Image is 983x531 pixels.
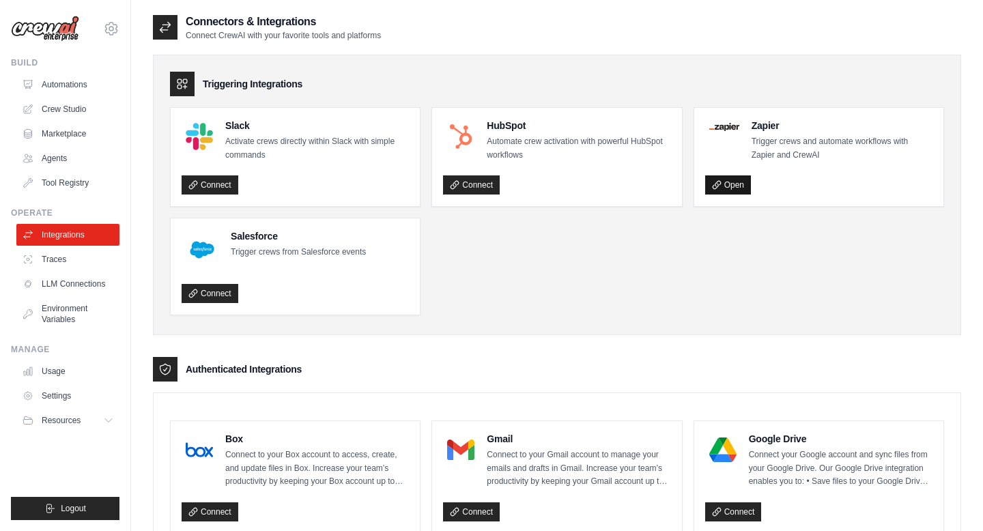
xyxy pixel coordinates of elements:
a: Connect [443,502,500,521]
a: Connect [443,175,500,195]
a: Crew Studio [16,98,119,120]
img: Salesforce Logo [186,233,218,266]
img: Google Drive Logo [709,436,737,463]
h4: Google Drive [749,432,932,446]
p: Trigger crews and automate workflows with Zapier and CrewAI [752,135,932,162]
a: Agents [16,147,119,169]
img: HubSpot Logo [447,123,474,150]
a: Automations [16,74,119,96]
h4: Box [225,432,409,446]
h2: Connectors & Integrations [186,14,381,30]
div: Build [11,57,119,68]
h3: Triggering Integrations [203,77,302,91]
img: Slack Logo [186,123,213,150]
a: Open [705,175,751,195]
img: Zapier Logo [709,123,739,131]
span: Logout [61,503,86,514]
h4: Salesforce [231,229,366,243]
a: LLM Connections [16,273,119,295]
p: Connect your Google account and sync files from your Google Drive. Our Google Drive integration e... [749,448,932,489]
a: Connect [705,502,762,521]
p: Connect to your Box account to access, create, and update files in Box. Increase your team’s prod... [225,448,409,489]
h3: Authenticated Integrations [186,362,302,376]
p: Automate crew activation with powerful HubSpot workflows [487,135,670,162]
a: Connect [182,502,238,521]
button: Logout [11,497,119,520]
a: Connect [182,284,238,303]
p: Activate crews directly within Slack with simple commands [225,135,409,162]
a: Settings [16,385,119,407]
a: Connect [182,175,238,195]
img: Box Logo [186,436,213,463]
a: Environment Variables [16,298,119,330]
h4: Zapier [752,119,932,132]
h4: Slack [225,119,409,132]
a: Traces [16,248,119,270]
div: Operate [11,207,119,218]
p: Trigger crews from Salesforce events [231,246,366,259]
span: Resources [42,415,81,426]
a: Integrations [16,224,119,246]
h4: Gmail [487,432,670,446]
a: Marketplace [16,123,119,145]
button: Resources [16,410,119,431]
a: Usage [16,360,119,382]
img: Gmail Logo [447,436,474,463]
p: Connect to your Gmail account to manage your emails and drafts in Gmail. Increase your team’s pro... [487,448,670,489]
div: Manage [11,344,119,355]
p: Connect CrewAI with your favorite tools and platforms [186,30,381,41]
a: Tool Registry [16,172,119,194]
h4: HubSpot [487,119,670,132]
img: Logo [11,16,79,42]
